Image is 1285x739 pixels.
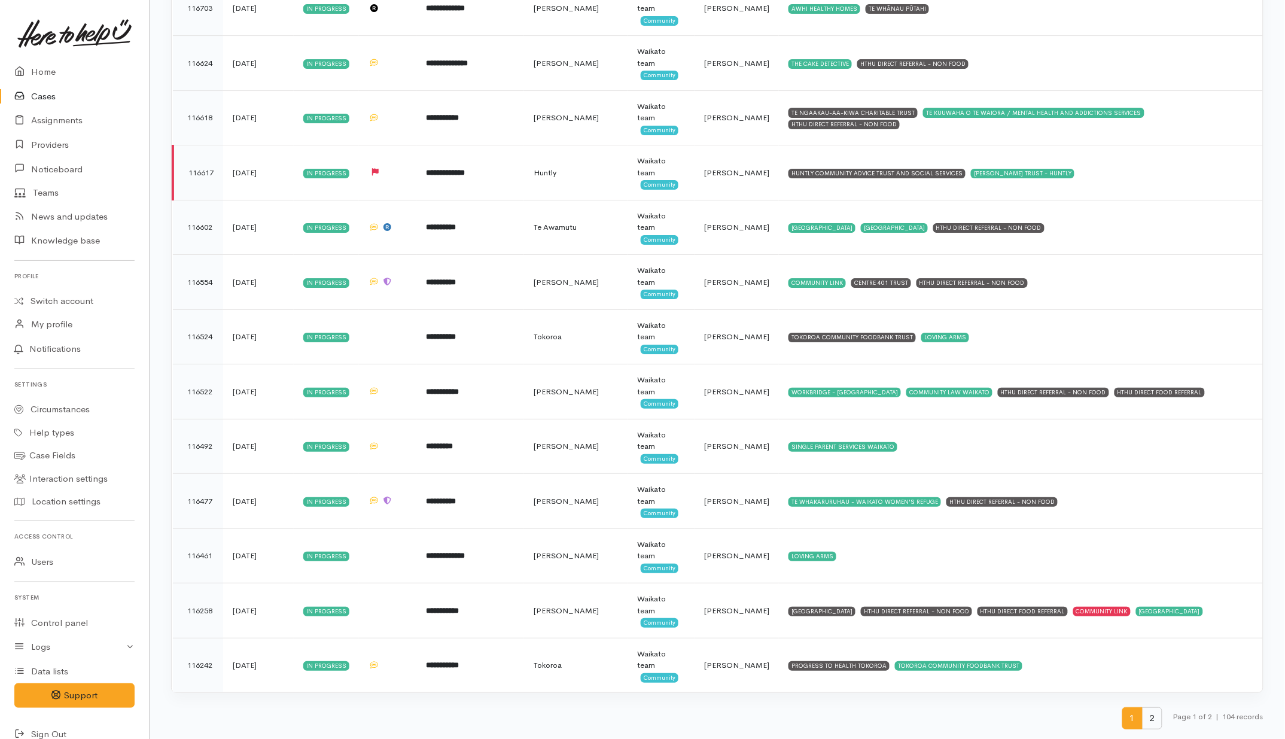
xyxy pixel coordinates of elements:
div: In progress [303,607,349,616]
td: 116624 [173,36,223,91]
span: [PERSON_NAME] [534,58,599,68]
span: Huntly [534,168,556,178]
div: In progress [303,661,349,671]
td: 116522 [173,364,223,419]
div: CENTRE 401 TRUST [851,278,911,288]
td: [DATE] [223,255,294,310]
h6: Settings [14,376,135,393]
span: Community [641,618,678,628]
h6: System [14,589,135,606]
span: [PERSON_NAME] [704,606,769,616]
span: Community [641,564,678,573]
td: [DATE] [223,638,294,692]
span: Community [641,71,678,80]
span: Tokoroa [534,660,562,670]
span: [PERSON_NAME] [704,168,769,178]
div: WORKBRIDGE - [GEOGRAPHIC_DATA] [788,388,901,397]
div: COMMUNITY LINK [1073,607,1131,616]
td: [DATE] [223,145,294,200]
div: HTHU DIRECT REFERRAL - NON FOOD [998,388,1109,397]
div: HTHU DIRECT REFERRAL - NON FOOD [946,497,1058,507]
td: [DATE] [223,364,294,419]
div: TOKOROA COMMUNITY FOODBANK TRUST [788,333,916,342]
span: [PERSON_NAME] [704,277,769,287]
div: Waikato team [637,101,685,124]
div: HTHU DIRECT REFERRAL - NON FOOD [861,607,972,616]
td: 116258 [173,583,223,638]
span: Community [641,16,678,26]
span: [PERSON_NAME] [534,3,599,13]
button: Support [14,683,135,708]
span: Community [641,235,678,245]
td: [DATE] [223,419,294,474]
span: [PERSON_NAME] [704,660,769,670]
h6: Access control [14,528,135,545]
span: Community [641,345,678,354]
td: 116618 [173,90,223,145]
span: Community [641,399,678,409]
td: 116477 [173,474,223,529]
div: Waikato team [637,320,685,343]
div: Waikato team [637,648,685,671]
div: HTHU DIRECT REFERRAL - NON FOOD [933,223,1045,233]
div: HTHU DIRECT REFERRAL - NON FOOD [857,59,969,69]
span: [PERSON_NAME] [704,332,769,342]
td: [DATE] [223,90,294,145]
td: [DATE] [223,36,294,91]
div: Waikato team [637,429,685,452]
div: [PERSON_NAME] TRUST - HUNTLY [971,169,1074,178]
span: [PERSON_NAME] [534,606,599,616]
span: Community [641,509,678,518]
div: [GEOGRAPHIC_DATA] [861,223,928,233]
span: [PERSON_NAME] [704,496,769,506]
div: TE WHAKARURUHAU - WAIKATO WOMEN'S REFUGE [788,497,941,507]
div: SINGLE PARENT SERVICES WAIKATO [788,442,897,452]
td: [DATE] [223,309,294,364]
span: Community [641,126,678,135]
div: In progress [303,278,349,288]
div: HTHU DIRECT REFERRAL - NON FOOD [916,278,1028,288]
div: TOKOROA COMMUNITY FOODBANK TRUST [895,661,1022,671]
div: In progress [303,552,349,561]
span: [PERSON_NAME] [704,551,769,561]
div: Waikato team [637,539,685,562]
div: COMMUNITY LAW WAIKATO [906,388,992,397]
div: TE WHĀNAU PŪTAHI [866,4,929,14]
span: [PERSON_NAME] [704,387,769,397]
div: TE NGAAKAU-AA-KIWA CHARITABLE TRUST [788,108,918,117]
h6: Profile [14,268,135,284]
td: 116492 [173,419,223,474]
div: HTHU DIRECT FOOD REFERRAL [1115,388,1205,397]
span: [PERSON_NAME] [534,112,599,123]
div: [GEOGRAPHIC_DATA] [1136,607,1203,616]
div: In progress [303,169,349,178]
td: 116524 [173,309,223,364]
div: In progress [303,114,349,123]
div: Waikato team [637,45,685,69]
div: In progress [303,4,349,14]
div: HTHU DIRECT FOOD REFERRAL [978,607,1068,616]
span: [PERSON_NAME] [534,387,599,397]
div: AWHI HEALTHY HOMES [788,4,860,14]
div: In progress [303,333,349,342]
div: Waikato team [637,210,685,233]
span: [PERSON_NAME] [534,441,599,451]
div: Waikato team [637,155,685,178]
span: Community [641,673,678,683]
small: Page 1 of 2 104 records [1173,707,1263,739]
div: Waikato team [637,483,685,507]
td: 116554 [173,255,223,310]
span: Community [641,454,678,464]
div: HUNTLY COMMUNITY ADVICE TRUST AND SOCIAL SERVICES [788,169,966,178]
td: 116617 [173,145,223,200]
span: 2 [1142,707,1162,729]
span: [PERSON_NAME] [704,3,769,13]
div: THE CAKE DETECTIVE [788,59,852,69]
span: [PERSON_NAME] [704,112,769,123]
span: [PERSON_NAME] [704,58,769,68]
span: Tokoroa [534,332,562,342]
div: LOVING ARMS [788,552,836,561]
div: In progress [303,223,349,233]
div: [GEOGRAPHIC_DATA] [788,607,855,616]
div: In progress [303,497,349,507]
